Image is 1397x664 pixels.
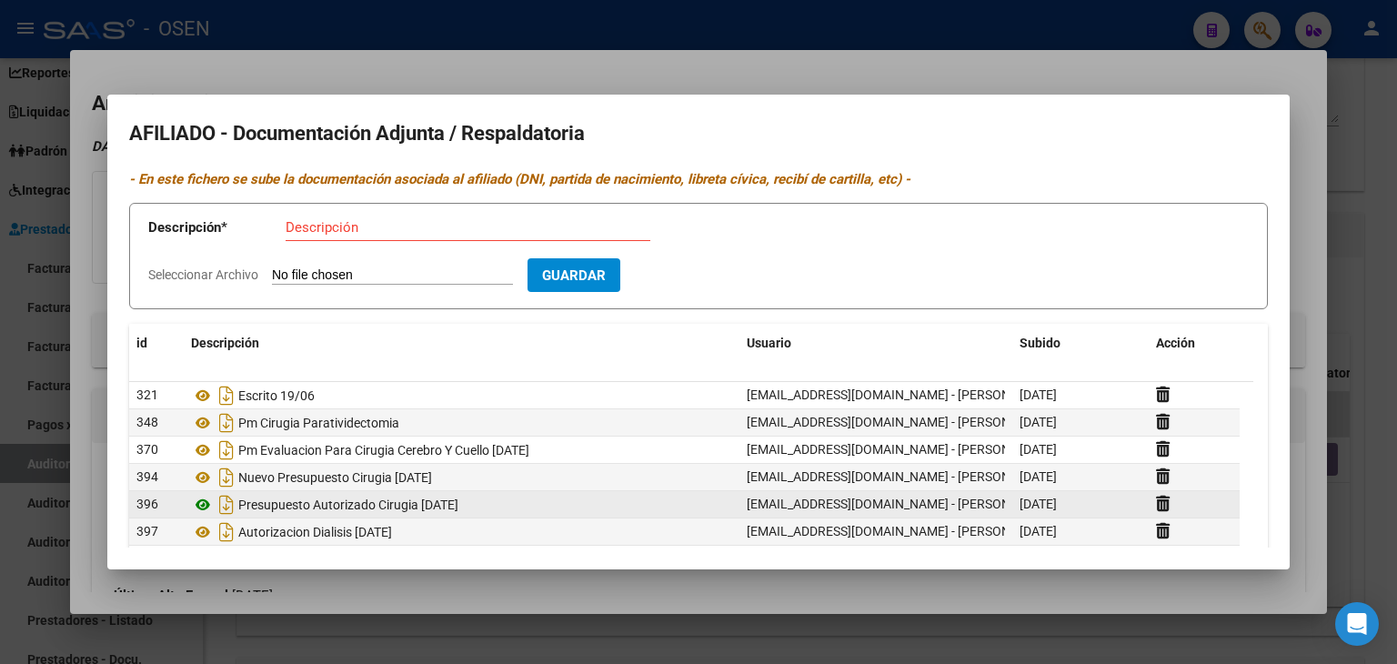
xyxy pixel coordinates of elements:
span: [EMAIL_ADDRESS][DOMAIN_NAME] - [PERSON_NAME] [747,469,1055,484]
span: 321 [136,387,158,402]
i: Descargar documento [215,381,238,410]
i: Descargar documento [215,490,238,519]
span: Acción [1156,336,1195,350]
span: Pm Evaluacion Para Cirugia Cerebro Y Cuello [DATE] [238,443,529,458]
span: Nuevo Presupuesto Cirugia [DATE] [238,470,432,485]
i: Descargar documento [215,436,238,465]
span: id [136,336,147,350]
span: [DATE] [1020,469,1057,484]
button: Guardar [528,258,620,292]
span: 396 [136,497,158,511]
span: Autorizacion Dialisis [DATE] [238,525,392,539]
span: [EMAIL_ADDRESS][DOMAIN_NAME] - [PERSON_NAME] [747,415,1055,429]
i: Descargar documento [215,518,238,547]
span: [DATE] [1020,524,1057,538]
span: Subido [1020,336,1060,350]
span: [EMAIL_ADDRESS][DOMAIN_NAME] - [PERSON_NAME] [747,387,1055,402]
span: [EMAIL_ADDRESS][DOMAIN_NAME] - [PERSON_NAME] [747,442,1055,457]
span: Pm Cirugia Paratividectomia [238,416,399,430]
span: 348 [136,415,158,429]
div: Open Intercom Messenger [1335,602,1379,646]
span: [DATE] [1020,415,1057,429]
span: Presupuesto Autorizado Cirugia [DATE] [238,498,458,512]
span: Guardar [542,267,606,284]
span: Descripción [191,336,259,350]
h2: AFILIADO - Documentación Adjunta / Respaldatoria [129,116,1268,151]
span: [EMAIL_ADDRESS][DOMAIN_NAME] - [PERSON_NAME] [747,497,1055,511]
datatable-header-cell: Acción [1149,324,1240,363]
span: 394 [136,469,158,484]
datatable-header-cell: id [129,324,184,363]
span: [DATE] [1020,387,1057,402]
datatable-header-cell: Subido [1012,324,1149,363]
i: Descargar documento [215,408,238,438]
span: 397 [136,524,158,538]
span: [DATE] [1020,497,1057,511]
datatable-header-cell: Usuario [739,324,1012,363]
i: Descargar documento [215,463,238,492]
datatable-header-cell: Descripción [184,324,739,363]
span: Usuario [747,336,791,350]
span: Seleccionar Archivo [148,267,258,282]
i: - En este fichero se sube la documentación asociada al afiliado (DNI, partida de nacimiento, libr... [129,171,910,187]
span: [EMAIL_ADDRESS][DOMAIN_NAME] - [PERSON_NAME] [747,524,1055,538]
span: 370 [136,442,158,457]
span: [DATE] [1020,442,1057,457]
p: Descripción [148,217,286,238]
span: Escrito 19/06 [238,388,315,403]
